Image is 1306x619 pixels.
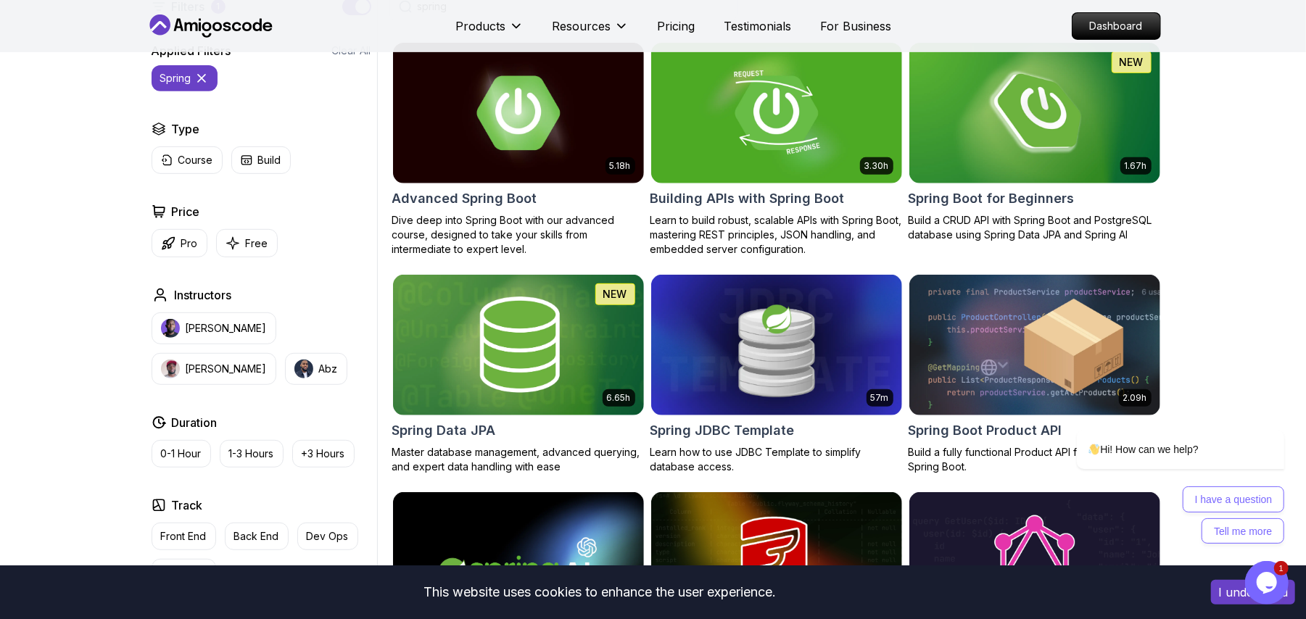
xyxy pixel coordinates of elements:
[553,17,629,46] button: Resources
[650,274,903,474] a: Spring JDBC Template card57mSpring JDBC TemplateLearn how to use JDBC Template to simplify databa...
[225,523,289,550] button: Back End
[909,42,1161,242] a: Spring Boot for Beginners card1.67hNEWSpring Boot for BeginnersBuild a CRUD API with Spring Boot ...
[292,440,355,468] button: +3 Hours
[724,17,792,35] a: Testimonials
[553,17,611,35] p: Resources
[1073,13,1160,39] p: Dashboard
[172,497,203,514] h2: Track
[650,420,795,441] h2: Spring JDBC Template
[160,71,191,86] p: spring
[178,153,213,167] p: Course
[650,445,903,474] p: Learn how to use JDBC Template to simplify database access.
[307,529,349,544] p: Dev Ops
[393,275,644,415] img: Spring Data JPA card
[392,274,645,474] a: Spring Data JPA card6.65hNEWSpring Data JPAMaster database management, advanced querying, and exp...
[909,445,1161,474] p: Build a fully functional Product API from scratch with Spring Boot.
[909,213,1161,242] p: Build a CRUD API with Spring Boot and PostgreSQL database using Spring Data JPA and Spring AI
[258,153,281,167] p: Build
[231,146,291,174] button: Build
[1030,298,1291,554] iframe: chat widget
[152,353,276,385] button: instructor img[PERSON_NAME]
[181,236,198,251] p: Pro
[246,236,268,251] p: Free
[216,229,278,257] button: Free
[11,576,1189,608] div: This website uses cookies to enhance the user experience.
[152,312,276,344] button: instructor img[PERSON_NAME]
[172,120,200,138] h2: Type
[186,321,267,336] p: [PERSON_NAME]
[220,440,284,468] button: 1-3 Hours
[175,286,232,304] h2: Instructors
[821,17,892,35] a: For Business
[1211,580,1295,605] button: Accept cookies
[658,17,695,35] a: Pricing
[234,529,279,544] p: Back End
[285,353,347,385] button: instructor imgAbz
[152,146,223,174] button: Course
[161,529,207,544] p: Front End
[909,43,1160,183] img: Spring Boot for Beginners card
[650,188,845,209] h2: Building APIs with Spring Boot
[871,392,889,404] p: 57m
[456,17,506,35] p: Products
[319,362,338,376] p: Abz
[392,213,645,257] p: Dive deep into Spring Boot with our advanced course, designed to take your skills from intermedia...
[152,559,216,586] button: Full Stack
[650,213,903,257] p: Learn to build robust, scalable APIs with Spring Boot, mastering REST principles, JSON handling, ...
[610,160,631,172] p: 5.18h
[1125,160,1147,172] p: 1.67h
[650,42,903,257] a: Building APIs with Spring Boot card3.30hBuilding APIs with Spring BootLearn to build robust, scal...
[172,414,218,431] h2: Duration
[1120,55,1144,70] p: NEW
[152,440,211,468] button: 0-1 Hour
[392,188,537,209] h2: Advanced Spring Boot
[294,360,313,378] img: instructor img
[161,319,180,338] img: instructor img
[456,17,524,46] button: Products
[297,523,358,550] button: Dev Ops
[392,42,645,257] a: Advanced Spring Boot card5.18hAdvanced Spring BootDive deep into Spring Boot with our advanced co...
[1245,561,1291,605] iframe: chat widget
[607,392,631,404] p: 6.65h
[392,445,645,474] p: Master database management, advanced querying, and expert data handling with ease
[909,275,1160,415] img: Spring Boot Product API card
[161,446,202,461] p: 0-1 Hour
[186,362,267,376] p: [PERSON_NAME]
[909,188,1075,209] h2: Spring Boot for Beginners
[229,446,274,461] p: 1-3 Hours
[152,229,207,257] button: Pro
[393,43,644,183] img: Advanced Spring Boot card
[302,446,345,461] p: +3 Hours
[603,287,627,302] p: NEW
[161,360,180,378] img: instructor img
[909,420,1062,441] h2: Spring Boot Product API
[152,65,218,91] button: spring
[392,420,496,441] h2: Spring Data JPA
[864,160,889,172] p: 3.30h
[152,523,216,550] button: Front End
[651,275,902,415] img: Spring JDBC Template card
[651,43,902,183] img: Building APIs with Spring Boot card
[172,203,200,220] h2: Price
[1072,12,1161,40] a: Dashboard
[909,274,1161,474] a: Spring Boot Product API card2.09hSpring Boot Product APIBuild a fully functional Product API from...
